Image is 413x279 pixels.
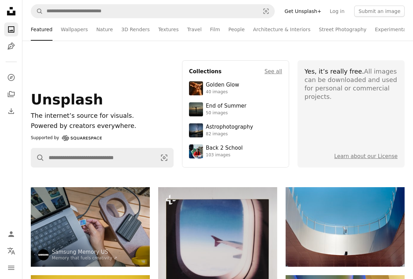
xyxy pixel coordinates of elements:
div: 82 images [206,131,253,137]
button: Menu [4,261,18,275]
div: End of Summer [206,103,246,110]
div: 40 images [206,89,239,95]
h1: The internet’s source for visuals. [31,111,174,121]
span: Yes, it’s really free. [304,68,364,75]
div: Golden Glow [206,82,239,89]
img: photo-1538592487700-be96de73306f [189,123,203,137]
a: Film [210,18,220,41]
button: Visual search [155,148,173,167]
div: Astrophotography [206,124,253,131]
img: Hand inserting sd card into laptop next to external hard drive. [31,187,150,267]
a: Architecture & Interiors [253,18,310,41]
form: Find visuals sitewide [31,148,174,168]
a: Get Unsplash+ [280,6,325,17]
a: Home — Unsplash [4,4,18,20]
a: Collections [4,87,18,101]
button: Language [4,244,18,258]
button: Search Unsplash [31,5,43,18]
a: Golden Glow40 images [189,81,282,95]
button: Search Unsplash [31,148,44,167]
div: 50 images [206,110,246,116]
img: premium_photo-1754398386796-ea3dec2a6302 [189,102,203,116]
a: Textures [158,18,179,41]
a: Travel [187,18,202,41]
a: Supported by [31,134,102,142]
a: Explore [4,70,18,84]
div: 103 images [206,152,243,158]
a: Astrophotography82 images [189,123,282,137]
img: premium_photo-1754759085924-d6c35cb5b7a4 [189,81,203,95]
a: Memory that fuels creativity ↗ [52,256,117,260]
a: Wallpapers [61,18,88,41]
img: premium_photo-1683135218355-6d72011bf303 [189,144,203,158]
a: 3D Renders [121,18,150,41]
a: Download History [4,104,18,118]
div: Back 2 School [206,145,243,152]
a: Learn about our License [334,153,398,159]
div: All images can be downloaded and used for personal or commercial projects. [304,67,398,101]
form: Find visuals sitewide [31,4,275,18]
a: Photos [4,22,18,36]
a: View from an airplane window, looking at the wing. [158,254,277,260]
a: People [229,18,245,41]
a: Back 2 School103 images [189,144,282,158]
button: Submit an image [354,6,405,17]
span: Unsplash [31,91,103,108]
a: Experimental [375,18,407,41]
a: See all [265,67,282,76]
button: Visual search [258,5,274,18]
a: Modern architecture with a person on a balcony [286,224,405,230]
a: Street Photography [319,18,366,41]
a: Log in / Sign up [4,227,18,241]
h4: Collections [189,67,222,76]
img: Modern architecture with a person on a balcony [286,187,405,267]
p: Powered by creators everywhere. [31,121,174,131]
img: Go to Samsung Memory US's profile [38,249,49,260]
a: Illustrations [4,39,18,53]
a: Nature [96,18,113,41]
a: Hand inserting sd card into laptop next to external hard drive. [31,224,150,230]
a: Samsung Memory US [52,249,117,256]
a: End of Summer50 images [189,102,282,116]
a: Log in [325,6,349,17]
